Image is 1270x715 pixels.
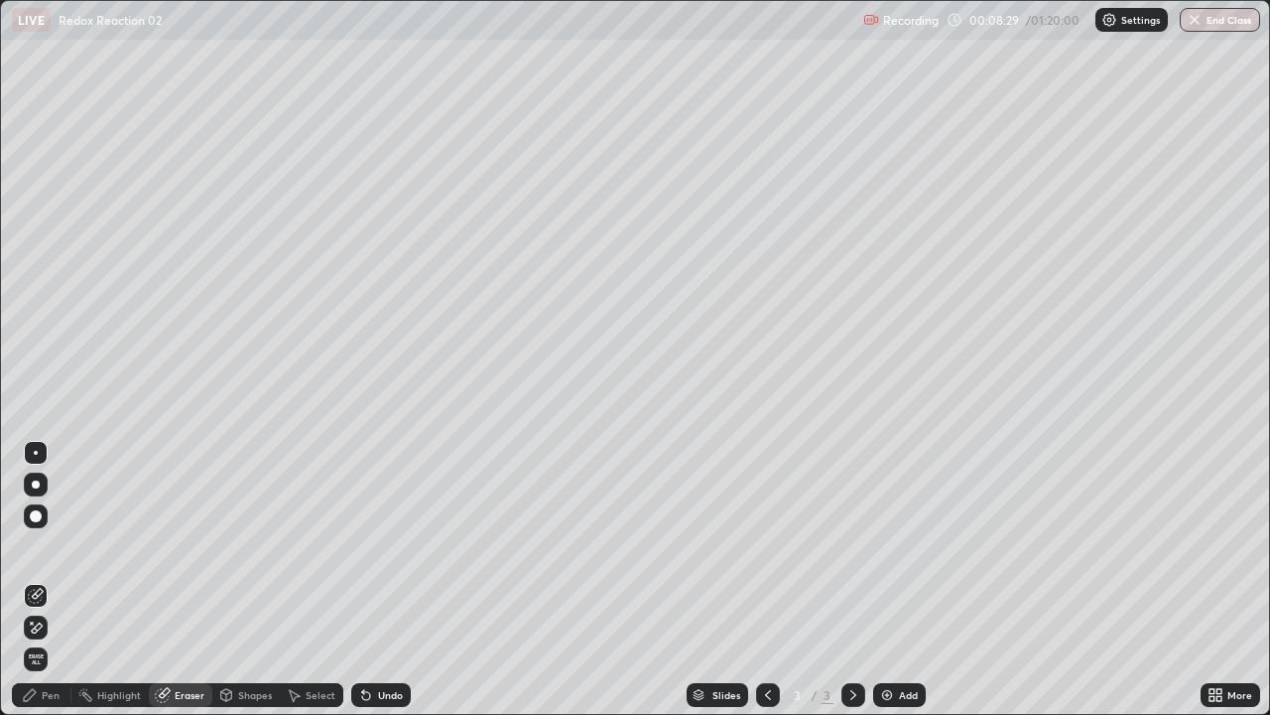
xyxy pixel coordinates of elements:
p: Redox Reaction 02 [59,12,162,28]
p: LIVE [18,12,45,28]
div: / [812,689,818,701]
div: Undo [378,690,403,700]
div: Add [899,690,918,700]
div: Slides [712,690,740,700]
div: 3 [788,689,808,701]
button: End Class [1180,8,1260,32]
img: recording.375f2c34.svg [863,12,879,28]
div: More [1227,690,1252,700]
img: end-class-cross [1187,12,1203,28]
div: Pen [42,690,60,700]
div: 3 [822,686,833,704]
div: Highlight [97,690,141,700]
span: Erase all [25,653,47,665]
p: Recording [883,13,939,28]
p: Settings [1121,15,1160,25]
img: class-settings-icons [1101,12,1117,28]
div: Shapes [238,690,272,700]
div: Select [306,690,335,700]
img: add-slide-button [879,687,895,703]
div: Eraser [175,690,204,700]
